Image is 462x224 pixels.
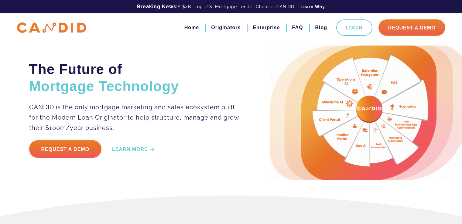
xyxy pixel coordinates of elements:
a: Login [336,19,372,36]
a: Blog [315,22,327,33]
a: LEARN MORE [112,146,156,153]
a: FAQ [292,22,303,33]
a: Originators [211,22,241,33]
a: Enterprise [253,22,280,33]
b: Breaking News: [137,4,178,9]
a: Home [184,22,199,33]
img: CANDID APP [17,22,86,33]
p: CANDID is the only mortgage marketing and sales ecosystem built for the Modern Loan Originator to... [29,102,240,133]
a: Request A Demo [378,19,445,36]
a: Request a Demo [29,140,102,158]
h2: The Future of [29,61,240,95]
a: Learn Why [300,4,325,10]
span: Mortgage Technology [29,78,179,94]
